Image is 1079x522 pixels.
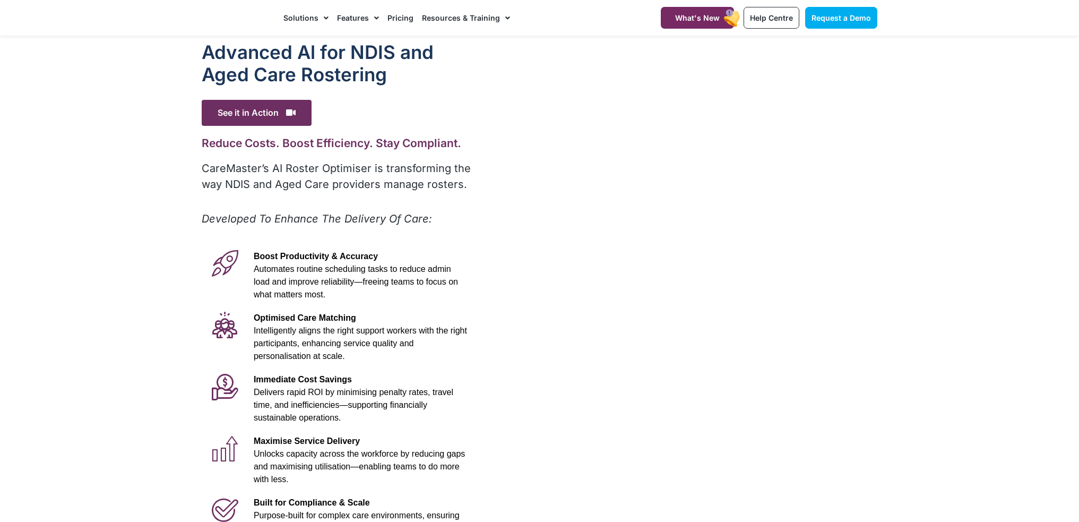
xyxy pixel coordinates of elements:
p: CareMaster’s AI Roster Optimiser is transforming the way NDIS and Aged Care providers manage rost... [202,160,473,192]
span: Automates routine scheduling tasks to reduce admin load and improve reliability—freeing teams to ... [254,264,458,299]
h1: Advanced Al for NDIS and Aged Care Rostering [202,41,473,85]
a: Help Centre [744,7,799,29]
a: Request a Demo [805,7,877,29]
span: Immediate Cost Savings [254,375,352,384]
span: Intelligently aligns the right support workers with the right participants, enhancing service qua... [254,326,467,361]
a: What's New [661,7,734,29]
span: What's New [675,13,720,22]
em: Developed To Enhance The Delivery Of Care: [202,212,432,225]
span: Optimised Care Matching [254,313,356,322]
span: Help Centre [750,13,793,22]
span: Maximise Service Delivery [254,437,360,446]
span: Boost Productivity & Accuracy [254,252,378,261]
span: See it in Action [202,100,312,126]
span: Unlocks capacity across the workforce by reducing gaps and maximising utilisation—enabling teams ... [254,449,465,484]
span: Delivers rapid ROI by minimising penalty rates, travel time, and inefficiencies—supporting financ... [254,388,453,422]
span: Request a Demo [812,13,871,22]
span: Built for Compliance & Scale [254,498,370,507]
img: CareMaster Logo [201,10,273,26]
h2: Reduce Costs. Boost Efficiency. Stay Compliant. [202,136,473,150]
